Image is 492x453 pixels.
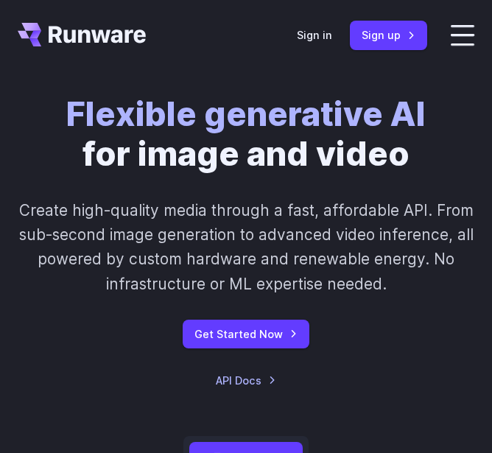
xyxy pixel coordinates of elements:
[297,27,332,43] a: Sign in
[350,21,427,49] a: Sign up
[216,372,276,389] a: API Docs
[18,198,474,296] p: Create high-quality media through a fast, affordable API. From sub-second image generation to adv...
[18,23,146,46] a: Go to /
[66,94,426,175] h1: for image and video
[66,94,426,134] strong: Flexible generative AI
[183,320,309,348] a: Get Started Now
